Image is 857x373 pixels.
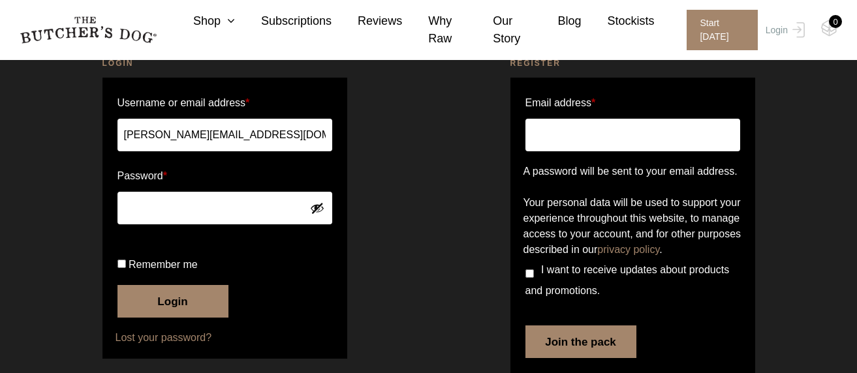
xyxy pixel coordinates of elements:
label: Username or email address [117,93,332,113]
a: Why Raw [402,12,467,48]
div: 0 [829,15,842,28]
a: Our Story [467,12,531,48]
a: Shop [167,12,235,30]
button: Show password [310,201,324,215]
p: A password will be sent to your email address. [523,164,742,179]
h2: Login [102,57,347,70]
a: Blog [531,12,581,30]
input: I want to receive updates about products and promotions. [525,269,534,278]
input: Remember me [117,260,126,268]
a: Subscriptions [235,12,332,30]
span: I want to receive updates about products and promotions. [525,264,730,296]
span: Start [DATE] [687,10,757,50]
p: Your personal data will be used to support your experience throughout this website, to manage acc... [523,195,742,258]
a: Reviews [332,12,402,30]
label: Email address [525,93,596,113]
span: Remember me [129,259,198,270]
h2: Register [510,57,755,70]
button: Login [117,285,228,318]
a: Lost your password? [116,330,334,346]
a: privacy policy [597,244,659,255]
button: Join the pack [525,325,636,358]
label: Password [117,166,332,186]
a: Start [DATE] [674,10,762,50]
a: Login [762,10,805,50]
a: Stockists [581,12,654,30]
img: TBD_Cart-Empty.png [821,20,837,37]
